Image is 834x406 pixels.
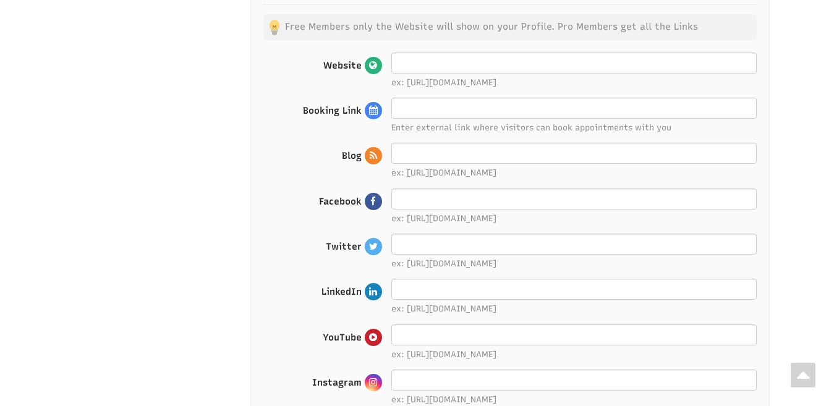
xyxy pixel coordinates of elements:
[326,234,382,255] label: Twitter
[263,14,757,40] p: Free Members only the Website will show on your Profile. Pro Members get all the Links
[391,303,757,315] span: ex: [URL][DOMAIN_NAME]
[342,143,382,164] label: Blog
[303,98,382,119] label: Booking Link
[391,258,757,269] span: ex: [URL][DOMAIN_NAME]
[391,349,757,360] span: ex: [URL][DOMAIN_NAME]
[391,122,757,133] span: Enter external link where visitors can book appointments with you
[319,188,382,210] label: Facebook
[391,77,757,88] span: ex: [URL][DOMAIN_NAME]
[391,167,757,179] span: ex: [URL][DOMAIN_NAME]
[321,279,382,300] label: LinkedIn
[391,213,757,224] span: ex: [URL][DOMAIN_NAME]
[323,53,382,74] label: Website
[323,324,382,346] label: YouTube
[391,394,757,405] span: ex: [URL][DOMAIN_NAME]
[312,370,382,391] label: Instagram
